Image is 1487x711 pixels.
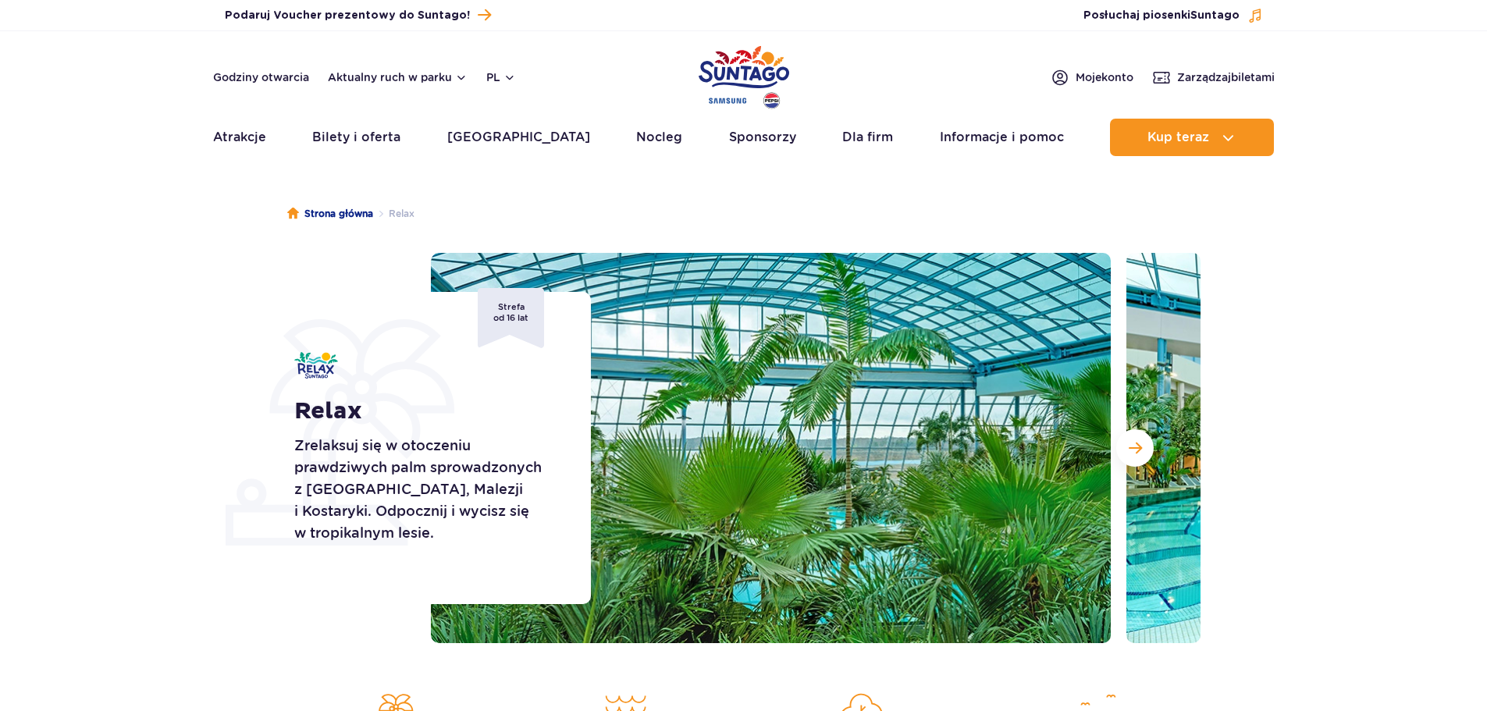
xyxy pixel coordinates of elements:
p: Zrelaksuj się w otoczeniu prawdziwych palm sprowadzonych z [GEOGRAPHIC_DATA], Malezji i Kostaryki... [294,435,556,544]
a: Atrakcje [213,119,266,156]
span: Moje konto [1076,69,1133,85]
a: Mojekonto [1051,68,1133,87]
a: Strona główna [287,206,373,222]
button: Kup teraz [1110,119,1274,156]
a: Informacje i pomoc [940,119,1064,156]
button: Następny slajd [1116,429,1154,467]
a: Park of Poland [699,39,789,111]
a: Nocleg [636,119,682,156]
a: Godziny otwarcia [213,69,309,85]
span: Posłuchaj piosenki [1083,8,1240,23]
a: [GEOGRAPHIC_DATA] [447,119,590,156]
a: Dla firm [842,119,893,156]
button: pl [486,69,516,85]
a: Bilety i oferta [312,119,400,156]
span: Suntago [1190,10,1240,21]
li: Relax [373,206,414,222]
button: Posłuchaj piosenkiSuntago [1083,8,1263,23]
button: Aktualny ruch w parku [328,71,468,84]
span: Kup teraz [1147,130,1209,144]
span: Strefa od 16 lat [478,288,544,348]
a: Sponsorzy [729,119,796,156]
span: Zarządzaj biletami [1177,69,1275,85]
h1: Relax [294,397,556,425]
img: Relax [294,352,338,379]
a: Zarządzajbiletami [1152,68,1275,87]
span: Podaruj Voucher prezentowy do Suntago! [225,8,470,23]
a: Podaruj Voucher prezentowy do Suntago! [225,5,491,26]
